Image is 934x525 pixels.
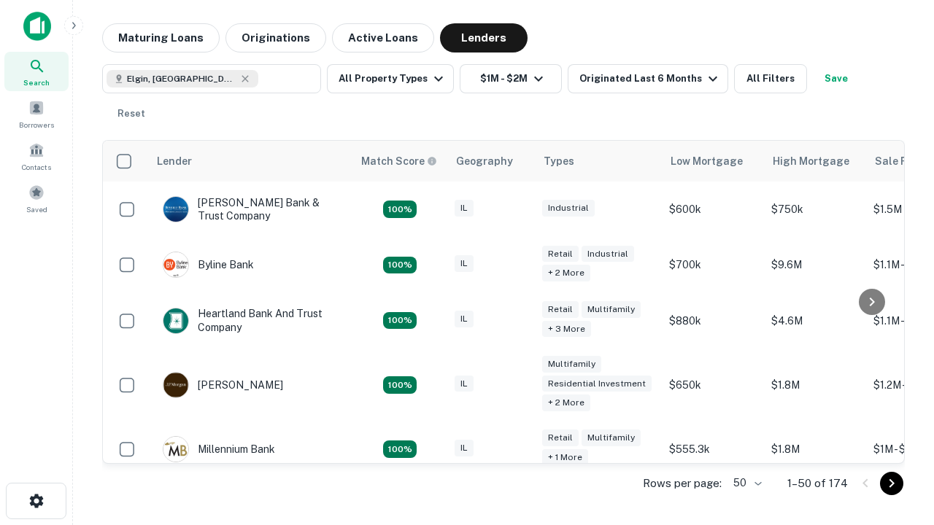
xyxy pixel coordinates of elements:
div: + 2 more [542,265,590,281]
th: Low Mortgage [662,141,764,182]
div: Millennium Bank [163,436,275,462]
div: Originated Last 6 Months [579,70,722,87]
div: Multifamily [582,429,641,446]
td: $4.6M [764,292,866,348]
div: + 3 more [542,321,591,338]
button: Go to next page [880,472,903,495]
span: Borrowers [19,119,54,131]
div: Lender [157,152,192,170]
span: Saved [26,203,47,215]
div: Types [544,152,574,170]
button: All Property Types [327,64,454,93]
img: picture [163,308,188,333]
div: Geography [456,152,513,170]
button: $1M - $2M [460,64,562,93]
span: Search [23,77,50,88]
td: $650k [662,349,764,422]
div: Matching Properties: 28, hasApolloMatch: undefined [383,201,417,218]
td: $750k [764,182,866,237]
div: Matching Properties: 24, hasApolloMatch: undefined [383,376,417,394]
button: Maturing Loans [102,23,220,52]
a: Search [4,52,69,91]
td: $1.8M [764,349,866,422]
div: Heartland Bank And Trust Company [163,307,338,333]
button: Originations [225,23,326,52]
div: Retail [542,246,579,262]
div: Industrial [582,246,634,262]
div: Low Mortgage [671,152,743,170]
button: All Filters [734,64,807,93]
div: Byline Bank [163,252,254,278]
th: Capitalize uses an advanced AI algorithm to match your search with the best lender. The match sco... [352,141,447,182]
th: Types [535,141,662,182]
iframe: Chat Widget [861,408,934,478]
img: picture [163,197,188,222]
div: Capitalize uses an advanced AI algorithm to match your search with the best lender. The match sco... [361,153,437,169]
div: Retail [542,301,579,318]
img: picture [163,252,188,277]
div: IL [455,440,474,456]
button: Active Loans [332,23,434,52]
p: 1–50 of 174 [787,475,848,492]
td: $9.6M [764,237,866,292]
div: IL [455,376,474,392]
span: Elgin, [GEOGRAPHIC_DATA], [GEOGRAPHIC_DATA] [127,72,236,85]
td: $600k [662,182,764,237]
img: picture [163,437,188,462]
td: $1.8M [764,421,866,477]
div: Residential Investment [542,376,652,392]
th: Lender [148,141,352,182]
p: Rows per page: [643,475,722,492]
div: IL [455,311,474,327]
div: Matching Properties: 20, hasApolloMatch: undefined [383,312,417,330]
a: Saved [4,179,69,218]
div: IL [455,255,474,272]
td: $700k [662,237,764,292]
img: picture [163,373,188,397]
div: 50 [727,472,764,494]
th: High Mortgage [764,141,866,182]
div: Matching Properties: 16, hasApolloMatch: undefined [383,440,417,458]
div: High Mortgage [773,152,849,170]
div: Retail [542,429,579,446]
div: Matching Properties: 18, hasApolloMatch: undefined [383,257,417,274]
a: Borrowers [4,94,69,133]
button: Save your search to get updates of matches that match your search criteria. [813,64,860,93]
button: Lenders [440,23,528,52]
div: + 1 more [542,449,588,466]
a: Contacts [4,136,69,176]
img: capitalize-icon.png [23,12,51,41]
th: Geography [447,141,535,182]
h6: Match Score [361,153,434,169]
div: + 2 more [542,394,590,411]
td: $555.3k [662,421,764,477]
div: Multifamily [542,356,601,373]
div: Multifamily [582,301,641,318]
div: IL [455,200,474,217]
button: Reset [108,99,155,128]
span: Contacts [22,161,51,173]
div: [PERSON_NAME] [163,372,283,398]
div: Industrial [542,200,595,217]
div: [PERSON_NAME] Bank & Trust Company [163,196,338,222]
td: $880k [662,292,764,348]
button: Originated Last 6 Months [568,64,728,93]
